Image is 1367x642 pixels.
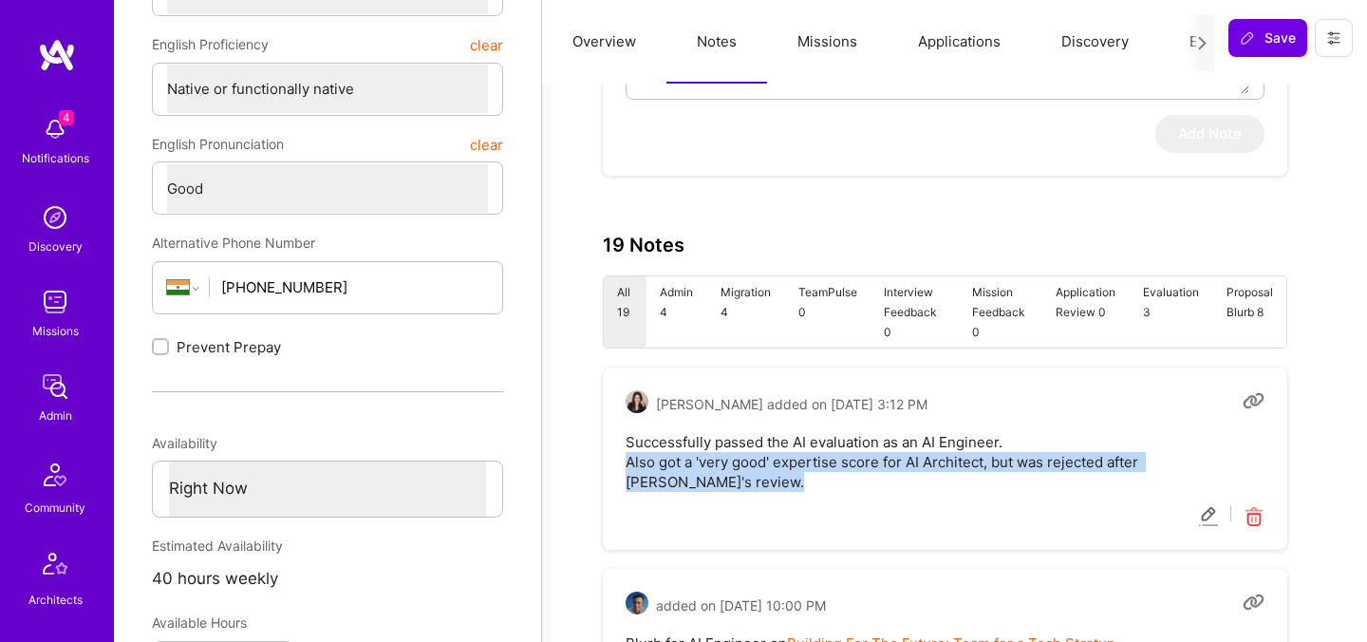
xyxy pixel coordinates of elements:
div: Missions [32,321,79,341]
div: Discovery [28,236,83,256]
img: discovery [36,198,74,236]
img: Community [32,452,78,498]
img: User Avatar [626,390,648,413]
li: Migration 4 [706,276,784,348]
span: Prevent Prepay [177,337,281,357]
span: 4 [59,110,74,125]
i: Copy link [1243,592,1264,614]
i: Copy link [1243,390,1264,412]
i: Delete [1243,506,1264,528]
li: TeamPulse 0 [784,276,871,348]
span: [PERSON_NAME] added on [DATE] 3:12 PM [656,394,927,414]
button: clear [470,127,503,161]
span: Alternative Phone Number [152,235,315,251]
img: User Avatar [626,592,648,614]
img: admin teamwork [36,368,74,406]
i: icon Next [1195,36,1209,50]
h3: 19 Notes [603,234,684,256]
span: English Pronunciation [152,127,284,161]
div: Availability [152,426,503,461]
div: Estimated Availability [152,529,503,563]
div: Available Hours [152,606,294,640]
div: Architects [28,590,83,610]
img: logo [38,38,76,72]
input: +1 (000) 000-0000 [221,263,488,312]
div: Notifications [22,148,89,168]
li: Application Review 0 [1042,276,1130,348]
div: Community [25,498,85,518]
pre: Successfully passed the AI evaluation as an AI Engineer. Also got a 'very good' expertise score f... [626,432,1264,492]
span: added on [DATE] 10:00 PM [656,595,826,615]
img: Architects [32,544,78,590]
button: Add Note [1155,115,1264,153]
a: User Avatar [626,390,648,418]
li: Mission Feedback 0 [959,276,1042,348]
button: Save [1228,19,1307,57]
li: All 19 [604,276,646,348]
li: Proposal Blurb 8 [1212,276,1286,348]
img: teamwork [36,283,74,321]
div: 40 hours weekly [152,563,503,595]
span: English Proficiency [152,28,269,62]
i: Edit [1198,506,1220,528]
button: clear [470,28,503,62]
li: Evaluation 3 [1129,276,1212,348]
li: Interview Feedback 0 [871,276,959,348]
img: bell [36,110,74,148]
li: Admin 4 [646,276,707,348]
div: Admin [39,406,72,425]
a: User Avatar [626,592,648,619]
span: Save [1240,28,1296,47]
